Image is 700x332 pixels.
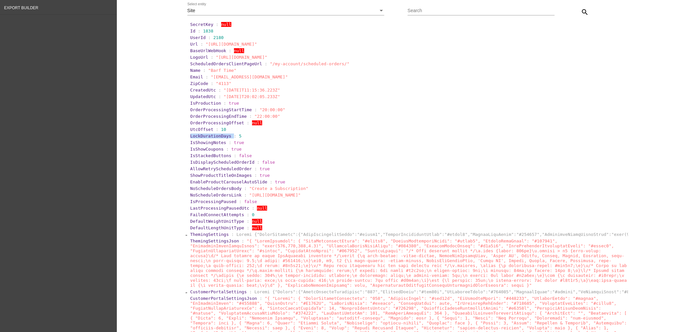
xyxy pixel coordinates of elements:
[249,186,308,191] span: "Create a Subscription"
[257,206,267,211] span: null
[231,232,234,237] span: :
[203,68,206,73] span: :
[270,61,350,66] span: "/my-account/scheduled-orders/"
[201,42,203,47] span: :
[252,219,262,224] span: null
[190,55,208,60] span: LogoUrl
[249,289,252,294] span: :
[260,173,270,178] span: true
[239,199,242,204] span: :
[190,193,242,197] span: NoScheduleOrdersLink
[190,35,206,40] span: UserId
[260,107,285,112] span: "20:00:00"
[254,107,257,112] span: :
[242,239,244,243] span: :
[234,134,237,138] span: :
[254,166,257,171] span: :
[247,212,249,217] span: :
[219,94,221,99] span: :
[190,239,627,288] span: "{ "LoremIpsumdol": { "SitaMetconsectEtura": "#elits8", "DoeiusModtemporiNcidi": "#utlab5", "Etdo...
[190,101,221,106] span: IsProduction
[221,22,231,27] span: null
[190,186,242,191] span: NoScheduleOrdersBody
[239,134,242,138] span: 5
[260,296,262,301] span: :
[219,88,221,93] span: :
[208,68,236,73] span: "Barf Time"
[190,199,237,204] span: IsProcessingPaused
[270,179,272,184] span: :
[190,140,226,145] span: IsShowingNotes
[223,88,280,93] span: "[DATE]T11:15:36.223Z"
[190,114,247,119] span: OrderProcessingEndTime
[275,179,285,184] span: true
[190,147,224,152] span: IsShowCoupons
[190,160,255,165] span: IsDisplayScheduledOrderId
[234,48,244,53] span: null
[231,147,242,152] span: true
[190,225,244,230] span: DefaultLengthUnitType
[221,127,226,132] span: 10
[262,160,275,165] span: false
[190,81,208,86] span: ZipCode
[252,212,255,217] span: 0
[257,160,260,165] span: :
[211,74,288,79] span: "[EMAIL_ADDRESS][DOMAIN_NAME]"
[234,153,237,158] span: :
[190,212,244,217] span: FailedConnectAttempts
[254,173,257,178] span: :
[190,134,231,138] span: LockDurationDays
[244,186,247,191] span: :
[190,153,231,158] span: IsStackedButtons
[190,29,196,33] span: Id
[190,74,203,79] span: Email
[206,74,208,79] span: :
[203,29,213,33] span: 1838
[187,8,384,13] mat-select: Select entity
[249,114,252,119] span: :
[211,55,213,60] span: :
[247,219,249,224] span: :
[239,153,252,158] span: false
[4,6,38,10] span: Export Builder
[265,61,267,66] span: :
[408,8,555,13] input: Search
[190,94,216,99] span: UpdatedUtc
[213,35,223,40] span: 2180
[190,173,252,178] span: ShowProductTitleOnImages
[247,225,249,230] span: :
[229,48,231,53] span: :
[249,193,301,197] span: "[URL][DOMAIN_NAME]"
[247,120,249,125] span: :
[190,42,198,47] span: Url
[190,179,267,184] span: EnableProductCarouselAutoSlide
[244,199,257,204] span: false
[252,225,262,230] span: null
[190,22,213,27] span: SecretKey
[190,127,213,132] span: UtcOffset
[198,29,201,33] span: :
[226,147,229,152] span: :
[190,68,201,73] span: Name
[229,101,239,106] span: true
[206,42,257,47] span: "[URL][DOMAIN_NAME]"
[208,35,211,40] span: :
[234,140,244,145] span: true
[223,101,226,106] span: :
[190,48,226,53] span: BaseUrlWebHook
[190,120,244,125] span: OrderProcessingOffset
[223,94,280,99] span: "[DATE]T20:02:05.233Z"
[190,289,247,294] span: CustomerPortalSettings
[190,219,244,224] span: DefaultWeightUnitType
[190,206,249,211] span: LastProcessingPausedUtc
[252,120,262,125] span: null
[581,8,589,16] mat-icon: search
[216,81,231,86] span: "4113"
[216,55,267,60] span: "[URL][DOMAIN_NAME]"
[211,81,213,86] span: :
[190,296,257,301] span: CustomerPortalSettingsJson
[190,107,252,112] span: OrderProcessingStartTime
[216,22,219,27] span: :
[216,127,219,132] span: :
[260,166,270,171] span: true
